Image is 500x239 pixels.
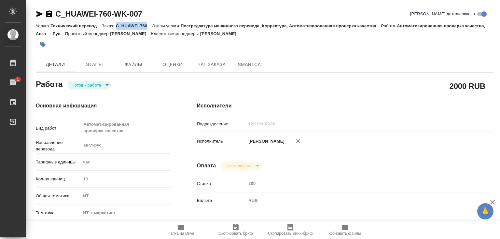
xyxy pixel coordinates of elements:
p: Общая тематика [36,193,81,199]
h2: 2000 RUB [450,80,485,91]
button: Скопировать мини-бриф [263,221,318,239]
input: Пустое поле [248,119,453,127]
p: Этапы услуги [152,23,181,28]
span: Оценки [157,61,188,69]
p: Услуга [36,23,50,28]
button: Не оплачена [224,163,253,169]
span: Детали [40,61,71,69]
p: Валюта [197,197,246,204]
input: Пустое поле [81,174,171,184]
p: Технический перевод [50,23,102,28]
span: Этапы [79,61,110,69]
p: [PERSON_NAME] [200,31,241,36]
a: 1 [2,75,24,91]
p: Заказ: [102,23,116,28]
p: Проектный менеджер [65,31,110,36]
p: [PERSON_NAME] [110,31,151,36]
input: Пустое поле [246,179,468,188]
p: Направление перевода [36,139,81,152]
h4: Исполнители [197,102,493,110]
button: Готов к работе [71,82,103,88]
span: Папка на Drive [168,231,194,236]
span: Файлы [118,61,149,69]
div: Готов к работе [67,81,111,90]
p: Вид работ [36,125,81,132]
p: Тарифные единицы [36,159,81,165]
p: [PERSON_NAME] [246,138,285,145]
p: Тематика [36,210,81,216]
p: Исполнитель [197,138,246,145]
button: Папка на Drive [154,221,208,239]
span: Скопировать бриф [218,231,253,236]
p: Работа [381,23,397,28]
span: Чат заказа [196,61,227,69]
h2: Работа [36,78,62,90]
div: ИТ + маркетинг [81,207,171,218]
p: Постредактура машинного перевода, Корректура, Автоматизированная проверка качества [181,23,381,28]
div: RUB [246,195,468,206]
button: Скопировать ссылку [45,10,53,18]
button: Обновить файлы [318,221,372,239]
span: 1 [13,76,23,83]
button: 🙏 [477,203,493,219]
button: Добавить тэг [36,37,50,52]
button: Скопировать бриф [208,221,263,239]
span: SmartCat [235,61,266,69]
button: Удалить исполнителя [291,134,305,148]
a: C_HUAWEI-760-WK-007 [55,9,142,18]
span: [PERSON_NAME] детали заказа [410,11,475,17]
p: Клиентские менеджеры [151,31,200,36]
span: Скопировать мини-бриф [268,231,312,236]
h4: Оплата [197,162,216,170]
div: Готов к работе [221,162,261,170]
span: Обновить файлы [329,231,361,236]
div: час [81,157,171,168]
div: ИТ [81,190,171,202]
p: Подразделение [197,121,246,127]
button: Скопировать ссылку для ЯМессенджера [36,10,44,18]
span: 🙏 [480,204,491,218]
h4: Основная информация [36,102,171,110]
p: C_HUAWEI-760 [116,23,152,28]
h4: Дополнительно [197,220,493,228]
p: Кол-во единиц [36,176,81,182]
p: Ставка [197,180,246,187]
